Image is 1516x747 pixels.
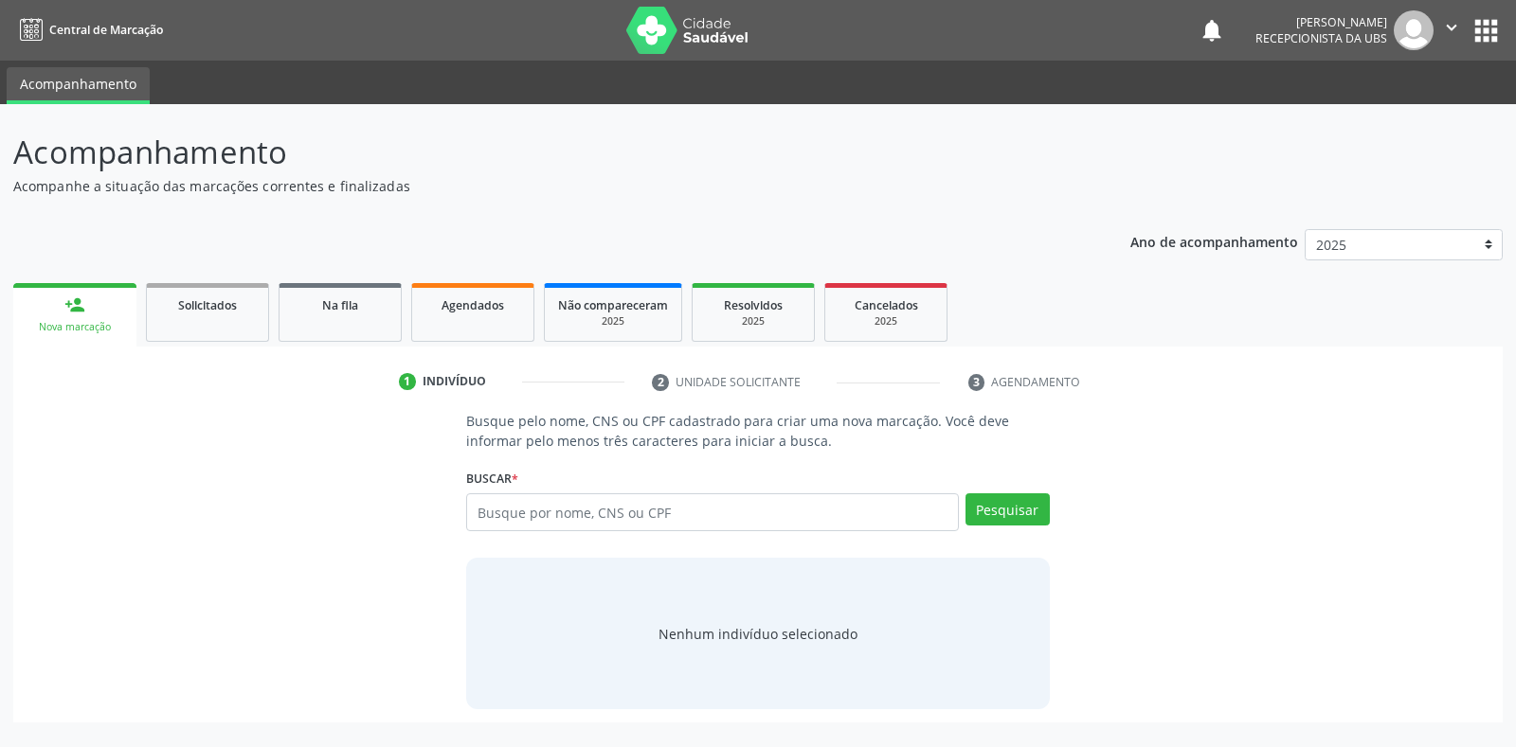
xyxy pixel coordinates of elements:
[1441,17,1462,38] i: 
[442,297,504,313] span: Agendados
[1199,17,1225,44] button: notifications
[13,129,1056,176] p: Acompanhamento
[466,411,1049,451] p: Busque pelo nome, CNS ou CPF cadastrado para criar uma nova marcação. Você deve informar pelo men...
[13,176,1056,196] p: Acompanhe a situação das marcações correntes e finalizadas
[27,320,123,334] div: Nova marcação
[659,624,857,644] div: Nenhum indivíduo selecionado
[855,297,918,313] span: Cancelados
[466,493,958,531] input: Busque por nome, CNS ou CPF
[724,297,783,313] span: Resolvidos
[966,493,1050,525] button: Pesquisar
[1434,10,1470,50] button: 
[178,297,237,313] span: Solicitados
[1394,10,1434,50] img: img
[7,67,150,104] a: Acompanhamento
[466,464,518,493] label: Buscar
[1255,14,1387,30] div: [PERSON_NAME]
[839,314,933,329] div: 2025
[64,294,85,315] div: person_add
[399,373,416,390] div: 1
[322,297,358,313] span: Na fila
[706,314,801,329] div: 2025
[1255,30,1387,46] span: Recepcionista da UBS
[13,14,163,45] a: Central de Marcação
[49,22,163,38] span: Central de Marcação
[1470,14,1503,47] button: apps
[1130,229,1298,253] p: Ano de acompanhamento
[423,373,486,390] div: Indivíduo
[558,297,668,313] span: Não compareceram
[558,314,668,329] div: 2025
